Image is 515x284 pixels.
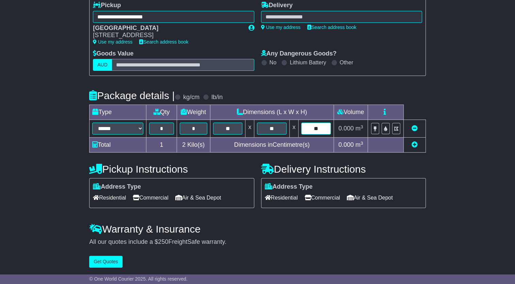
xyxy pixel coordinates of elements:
[93,39,132,45] a: Use my address
[412,141,418,148] a: Add new item
[93,59,112,71] label: AUD
[347,192,393,203] span: Air & Sea Depot
[89,223,426,235] h4: Warranty & Insurance
[261,2,293,9] label: Delivery
[340,59,353,66] label: Other
[93,32,241,39] div: [STREET_ADDRESS]
[90,138,146,153] td: Total
[175,192,221,203] span: Air & Sea Depot
[182,141,186,148] span: 2
[89,163,254,175] h4: Pickup Instructions
[146,138,177,153] td: 1
[265,183,313,191] label: Address Type
[355,141,363,148] span: m
[334,105,368,120] td: Volume
[89,256,123,268] button: Get Quotes
[338,125,354,132] span: 0.000
[261,163,426,175] h4: Delivery Instructions
[158,238,168,245] span: 250
[305,192,340,203] span: Commercial
[89,238,426,246] div: All our quotes include a $ FreightSafe warranty.
[133,192,168,203] span: Commercial
[177,138,210,153] td: Kilo(s)
[307,25,356,30] a: Search address book
[338,141,354,148] span: 0.000
[89,90,175,101] h4: Package details |
[210,105,334,120] td: Dimensions (L x W x H)
[146,105,177,120] td: Qty
[290,59,326,66] label: Lithium Battery
[90,105,146,120] td: Type
[89,276,188,282] span: © One World Courier 2025. All rights reserved.
[412,125,418,132] a: Remove this item
[93,192,126,203] span: Residential
[93,2,121,9] label: Pickup
[177,105,210,120] td: Weight
[93,50,133,58] label: Goods Value
[261,50,337,58] label: Any Dangerous Goods?
[211,94,223,101] label: lb/in
[360,124,363,129] sup: 3
[210,138,334,153] td: Dimensions in Centimetre(s)
[290,120,299,138] td: x
[93,25,241,32] div: [GEOGRAPHIC_DATA]
[93,183,141,191] label: Address Type
[261,25,301,30] a: Use my address
[355,125,363,132] span: m
[139,39,188,45] a: Search address book
[245,120,254,138] td: x
[183,94,199,101] label: kg/cm
[265,192,298,203] span: Residential
[270,59,276,66] label: No
[360,141,363,146] sup: 3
